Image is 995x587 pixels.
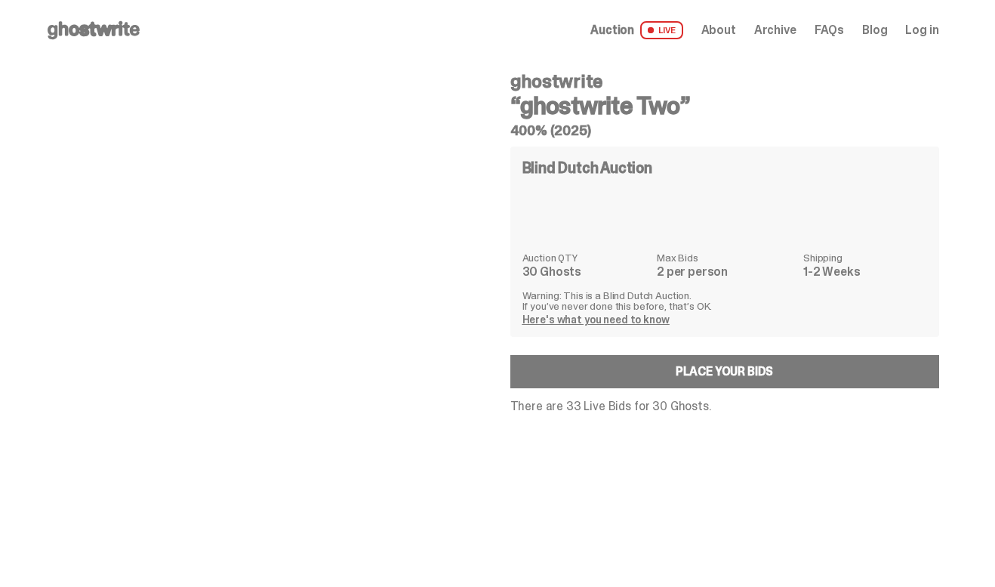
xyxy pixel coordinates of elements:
span: Auction [590,24,634,36]
a: Archive [754,24,796,36]
h5: 400% (2025) [510,124,939,137]
a: Blog [862,24,887,36]
dd: 1-2 Weeks [803,266,926,278]
h4: Blind Dutch Auction [522,160,652,175]
a: Here's what you need to know [522,313,670,326]
a: Log in [905,24,938,36]
a: Place your Bids [510,355,939,388]
a: Auction LIVE [590,21,682,39]
a: About [701,24,736,36]
dd: 2 per person [657,266,794,278]
a: FAQs [815,24,844,36]
dt: Max Bids [657,252,794,263]
p: Warning: This is a Blind Dutch Auction. If you’ve never done this before, that’s OK. [522,290,927,311]
h3: “ghostwrite Two” [510,94,939,118]
dt: Auction QTY [522,252,648,263]
h4: ghostwrite [510,73,939,91]
dd: 30 Ghosts [522,266,648,278]
span: LIVE [640,21,683,39]
p: There are 33 Live Bids for 30 Ghosts. [510,400,939,412]
dt: Shipping [803,252,926,263]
